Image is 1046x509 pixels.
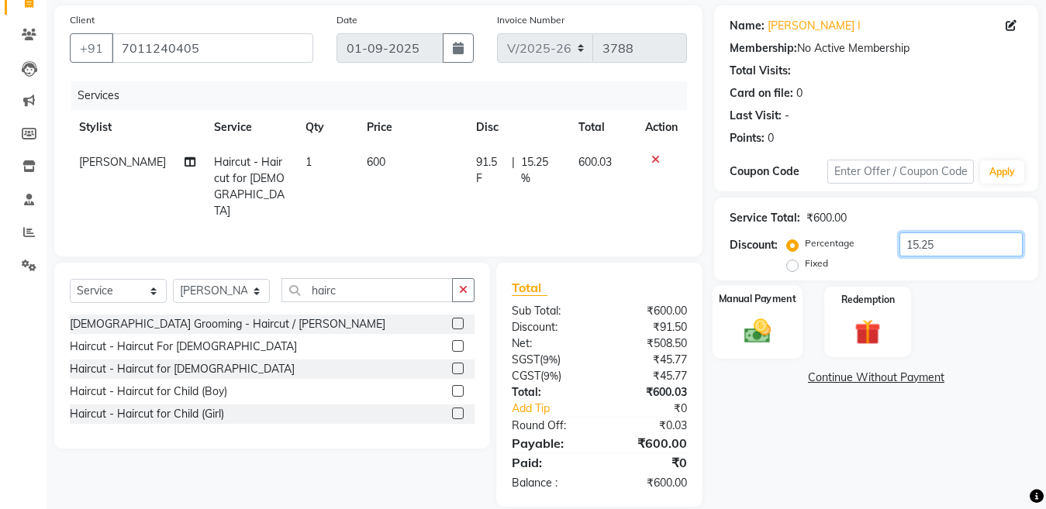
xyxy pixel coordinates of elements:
[599,335,699,352] div: ₹508.50
[70,13,95,27] label: Client
[730,40,1023,57] div: No Active Membership
[805,236,854,250] label: Percentage
[717,370,1035,386] a: Continue Without Payment
[578,155,612,169] span: 600.03
[730,85,793,101] div: Card on file:
[768,18,861,34] a: [PERSON_NAME] I
[367,155,385,169] span: 600
[357,110,467,145] th: Price
[337,13,357,27] label: Date
[79,155,166,169] span: [PERSON_NAME]
[500,368,599,384] div: ( )
[768,130,774,146] div: 0
[796,85,803,101] div: 0
[805,256,828,270] label: Fixed
[599,453,699,472] div: ₹0
[281,278,453,302] input: Search or Scan
[500,303,599,319] div: Sub Total:
[512,154,515,187] span: |
[736,315,779,346] img: _cash.svg
[512,369,540,383] span: CGST
[980,160,1024,184] button: Apply
[500,475,599,491] div: Balance :
[569,110,636,145] th: Total
[841,293,895,307] label: Redemption
[599,352,699,368] div: ₹45.77
[599,418,699,434] div: ₹0.03
[730,40,797,57] div: Membership:
[730,130,765,146] div: Points:
[785,108,789,124] div: -
[497,13,564,27] label: Invoice Number
[730,237,778,253] div: Discount:
[599,319,699,335] div: ₹91.50
[70,361,295,377] div: Haircut - Haircut for [DEMOGRAPHIC_DATA]
[730,108,782,124] div: Last Visit:
[500,352,599,368] div: ( )
[543,353,558,366] span: 9%
[730,18,765,34] div: Name:
[616,401,699,417] div: ₹0
[70,339,297,355] div: Haircut - Haircut For [DEMOGRAPHIC_DATA]
[71,81,699,110] div: Services
[599,475,699,491] div: ₹600.00
[521,154,560,187] span: 15.25 %
[599,434,699,452] div: ₹600.00
[500,401,616,417] a: Add Tip
[512,280,547,296] span: Total
[500,319,599,335] div: Discount:
[70,383,227,400] div: Haircut - Haircut for Child (Boy)
[70,33,113,63] button: +91
[847,316,889,348] img: _gift.svg
[112,33,313,63] input: Search by Name/Mobile/Email/Code
[599,384,699,401] div: ₹600.03
[500,335,599,352] div: Net:
[599,368,699,384] div: ₹45.77
[500,453,599,472] div: Paid:
[70,406,224,422] div: Haircut - Haircut for Child (Girl)
[500,434,599,452] div: Payable:
[806,210,847,226] div: ₹600.00
[500,418,599,434] div: Round Off:
[70,316,385,332] div: [DEMOGRAPHIC_DATA] Grooming - Haircut / [PERSON_NAME]
[730,63,791,79] div: Total Visits:
[500,384,599,401] div: Total:
[730,210,800,226] div: Service Total:
[70,110,205,145] th: Stylist
[544,370,558,382] span: 9%
[467,110,569,145] th: Disc
[296,110,357,145] th: Qty
[306,155,312,169] span: 1
[730,163,827,180] div: Coupon Code
[476,154,506,187] span: 91.5 F
[205,110,296,145] th: Service
[599,303,699,319] div: ₹600.00
[636,110,687,145] th: Action
[512,353,540,366] span: SGST
[719,291,796,306] label: Manual Payment
[214,155,285,218] span: Haircut - Haircut for [DEMOGRAPHIC_DATA]
[827,160,974,184] input: Enter Offer / Coupon Code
